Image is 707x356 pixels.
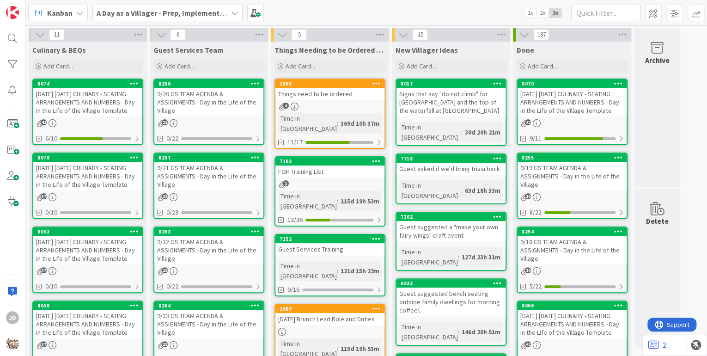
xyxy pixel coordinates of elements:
span: 37 [41,341,47,347]
span: New Villager Ideas [396,45,458,55]
div: Time in [GEOGRAPHIC_DATA] [278,113,337,134]
span: Add Card... [528,62,557,70]
a: 82579/21 GS TEAM AGENDA & ASSIGNMENTS - Day in the Life of the Village0/23 [153,153,264,219]
div: 8058 [37,302,142,309]
div: 8257 [158,154,263,161]
span: 19 [525,267,531,273]
a: 82549/18 GS TEAM AGENDA & ASSIGNMENTS - Day in the Life of the Village5/22 [517,227,628,293]
a: 7102Guest suggested a "make your own fairy wings" craft eventTime in [GEOGRAPHIC_DATA]:127d 23h 31m [396,212,506,271]
div: 115d 19h 53m [338,344,382,354]
span: 37 [41,193,47,199]
span: 0/16 [287,285,299,295]
div: 146d 20h 51m [459,327,503,337]
div: 8066[DATE] [DATE] CULINARY - SEATING ARRANGEMENTS AND NUMBERS - Day in the Life of the Village Te... [518,301,627,338]
span: 13/36 [287,215,303,225]
div: 2858 [280,80,384,87]
div: 8070 [518,80,627,88]
div: 8263 [154,227,263,236]
div: [DATE] [DATE] CULINARY - SEATING ARRANGEMENTS AND NUMBERS - Day in the Life of the Village Template [33,88,142,117]
span: : [461,127,463,137]
div: 82559/19 GS TEAM AGENDA & ASSIGNMENTS - Day in the Life of the Village [518,153,627,190]
span: : [458,327,459,337]
span: 19 [525,193,531,199]
span: : [458,252,459,262]
input: Quick Filter... [571,5,640,21]
span: 6/10 [45,134,57,143]
a: 6833Guest suggested bench seating outside family dwellings for morning coffee\Time in [GEOGRAPHIC... [396,278,506,346]
div: 7102Guest suggested a "make your own fairy wings" craft event [396,213,506,241]
a: 8017Signs that say "do not climb" for [GEOGRAPHIC_DATA] and the top of the waterfall at [GEOGRAPH... [396,79,506,146]
a: 8074[DATE] [DATE] CULINARY - SEATING ARRANGEMENTS AND NUMBERS - Day in the Life of the Village Te... [32,79,143,145]
span: 11/17 [287,137,303,147]
span: Things Needing to be Ordered - PUT IN CARD, Don't make new card [274,45,385,55]
div: Time in [GEOGRAPHIC_DATA] [399,247,458,267]
div: Guest Services Training [275,243,384,255]
a: 82559/19 GS TEAM AGENDA & ASSIGNMENTS - Day in the Life of the Village8/22 [517,153,628,219]
div: 8066 [518,301,627,310]
div: 8074 [37,80,142,87]
div: Time in [GEOGRAPHIC_DATA] [278,261,337,281]
div: [DATE] [DATE] CULINARY - SEATING ARRANGEMENTS AND NUMBERS - Day in the Life of the Village Template [518,310,627,338]
span: 9/11 [530,134,542,143]
span: 4 [283,103,289,109]
div: 30d 20h 21m [463,127,503,137]
div: 8074 [33,80,142,88]
div: Delete [646,215,669,227]
div: 7103 [275,157,384,166]
div: 369d 10h 37m [338,118,382,129]
div: JD [6,311,19,324]
span: 11 [49,29,65,40]
div: 8017Signs that say "do not climb" for [GEOGRAPHIC_DATA] and the top of the waterfall at [GEOGRAPH... [396,80,506,117]
div: 82649/23 GS TEAM AGENDA & ASSIGNMENTS - Day in the Life of the Village [154,301,263,338]
div: 8264 [158,302,263,309]
span: 187 [533,29,549,40]
span: 2x [536,8,549,18]
span: : [337,196,338,206]
div: 7718Guest asked if we'd bring trivia back [396,154,506,175]
div: 8070 [522,80,627,87]
div: Guest asked if we'd bring trivia back [396,163,506,175]
a: 8052[DATE] [DATE] CULINARY - SEATING ARRANGEMENTS AND NUMBERS - Day in the Life of the Village Te... [32,227,143,293]
div: 82639/22 GS TEAM AGENDA & ASSIGNMENTS - Day in the Life of the Village [154,227,263,264]
div: [DATE] [DATE] CULINARY - SEATING ARRANGEMENTS AND NUMBERS - Day in the Life of the Village Template [33,162,142,190]
span: Add Card... [43,62,73,70]
span: : [337,266,338,276]
span: 15 [412,29,428,40]
a: 8070[DATE] [DATE] CULINARY - SEATING ARRANGEMENTS AND NUMBERS - Day in the Life of the Village Te... [517,79,628,145]
a: 82569/20 GS TEAM AGENDA & ASSIGNMENTS - Day in the Life of the Village0/22 [153,79,264,145]
div: 9/20 GS TEAM AGENDA & ASSIGNMENTS - Day in the Life of the Village [154,88,263,117]
div: 7152 [275,235,384,243]
div: 2689[DATE] Brunch Lead Role and Duties [275,305,384,325]
div: 9/19 GS TEAM AGENDA & ASSIGNMENTS - Day in the Life of the Village [518,162,627,190]
span: 19 [162,193,168,199]
span: 42 [525,341,531,347]
span: 0/23 [166,208,178,217]
div: 8052 [37,228,142,235]
div: 8017 [396,80,506,88]
div: 6833Guest suggested bench seating outside family dwellings for morning coffee\ [396,279,506,316]
div: 7102 [396,213,506,221]
div: 7102 [401,214,506,220]
div: Time in [GEOGRAPHIC_DATA] [399,122,461,142]
div: 8074[DATE] [DATE] CULINARY - SEATING ARRANGEMENTS AND NUMBERS - Day in the Life of the Village Te... [33,80,142,117]
span: 5 [291,29,307,40]
div: 8066 [522,302,627,309]
span: Kanban [47,7,73,18]
div: 8078 [33,153,142,162]
span: 5/22 [530,282,542,291]
div: 121d 15h 22m [338,266,382,276]
div: 7103 [280,158,384,165]
span: 0/22 [166,282,178,291]
div: 6833 [401,280,506,287]
div: 9/21 GS TEAM AGENDA & ASSIGNMENTS - Day in the Life of the Village [154,162,263,190]
span: 0/10 [45,208,57,217]
span: Done [517,45,534,55]
span: 19 [162,267,168,273]
a: 7152Guest Services TrainingTime in [GEOGRAPHIC_DATA]:121d 15h 22m0/16 [274,234,385,296]
div: 8078[DATE] [DATE] CULINARY - SEATING ARRANGEMENTS AND NUMBERS - Day in the Life of the Village Te... [33,153,142,190]
div: 2858Things need to be ordered [275,80,384,100]
div: [DATE] [DATE] CULINARY - SEATING ARRANGEMENTS AND NUMBERS - Day in the Life of the Village Template [33,236,142,264]
div: 6833 [396,279,506,288]
span: 19 [162,341,168,347]
div: Time in [GEOGRAPHIC_DATA] [278,191,337,211]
